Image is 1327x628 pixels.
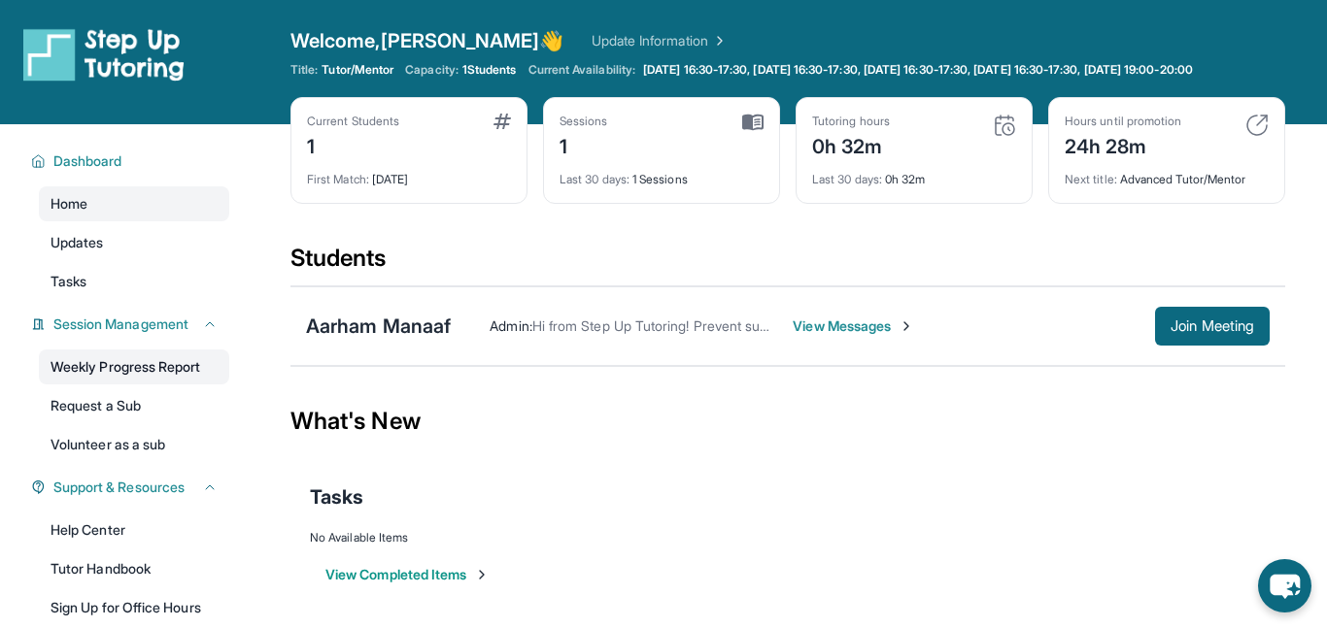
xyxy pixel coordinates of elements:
span: Tasks [51,272,86,291]
a: [DATE] 16:30-17:30, [DATE] 16:30-17:30, [DATE] 16:30-17:30, [DATE] 16:30-17:30, [DATE] 19:00-20:00 [639,62,1197,78]
span: Last 30 days : [812,172,882,186]
img: card [493,114,511,129]
div: 1 [307,129,399,160]
div: Advanced Tutor/Mentor [1065,160,1269,187]
a: Tutor Handbook [39,551,229,586]
div: 1 [560,129,608,160]
span: Dashboard [53,151,122,171]
span: Updates [51,233,104,252]
span: Last 30 days : [560,172,629,186]
div: Students [290,243,1285,285]
button: Join Meeting [1155,307,1270,346]
img: Chevron-Right [899,318,914,334]
span: Session Management [53,314,188,334]
span: Join Meeting [1171,320,1254,332]
div: 0h 32m [812,129,890,160]
div: Aarham Manaaf [306,313,451,340]
span: First Match : [307,172,369,186]
div: Current Students [307,114,399,129]
a: Updates [39,225,229,260]
span: Title: [290,62,318,78]
a: Update Information [592,31,728,50]
img: Chevron Right [708,31,728,50]
div: Sessions [560,114,608,129]
span: 1 Students [462,62,517,78]
span: Tutor/Mentor [322,62,393,78]
a: Volunteer as a sub [39,427,229,462]
a: Sign Up for Office Hours [39,590,229,625]
a: Home [39,186,229,221]
span: View Messages [793,316,914,336]
button: Support & Resources [46,478,218,497]
div: Hours until promotion [1065,114,1181,129]
span: [DATE] 16:30-17:30, [DATE] 16:30-17:30, [DATE] 16:30-17:30, [DATE] 16:30-17:30, [DATE] 19:00-20:00 [643,62,1193,78]
button: Session Management [46,314,218,334]
div: 24h 28m [1065,129,1181,160]
img: card [742,114,764,131]
div: What's New [290,379,1285,464]
img: logo [23,27,185,82]
a: Help Center [39,512,229,547]
a: Weekly Progress Report [39,349,229,384]
span: Admin : [490,317,531,334]
a: Tasks [39,264,229,299]
span: Home [51,194,87,214]
div: 1 Sessions [560,160,764,187]
span: Next title : [1065,172,1117,186]
span: Welcome, [PERSON_NAME] 👋 [290,27,564,54]
div: Tutoring hours [812,114,890,129]
div: No Available Items [310,530,1266,545]
span: Tasks [310,483,363,511]
button: View Completed Items [325,565,490,584]
button: chat-button [1258,559,1311,612]
a: Request a Sub [39,388,229,423]
span: Capacity: [405,62,459,78]
img: card [993,114,1016,137]
img: card [1245,114,1269,137]
span: Current Availability: [528,62,635,78]
div: [DATE] [307,160,511,187]
span: Support & Resources [53,478,185,497]
button: Dashboard [46,151,218,171]
div: 0h 32m [812,160,1016,187]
